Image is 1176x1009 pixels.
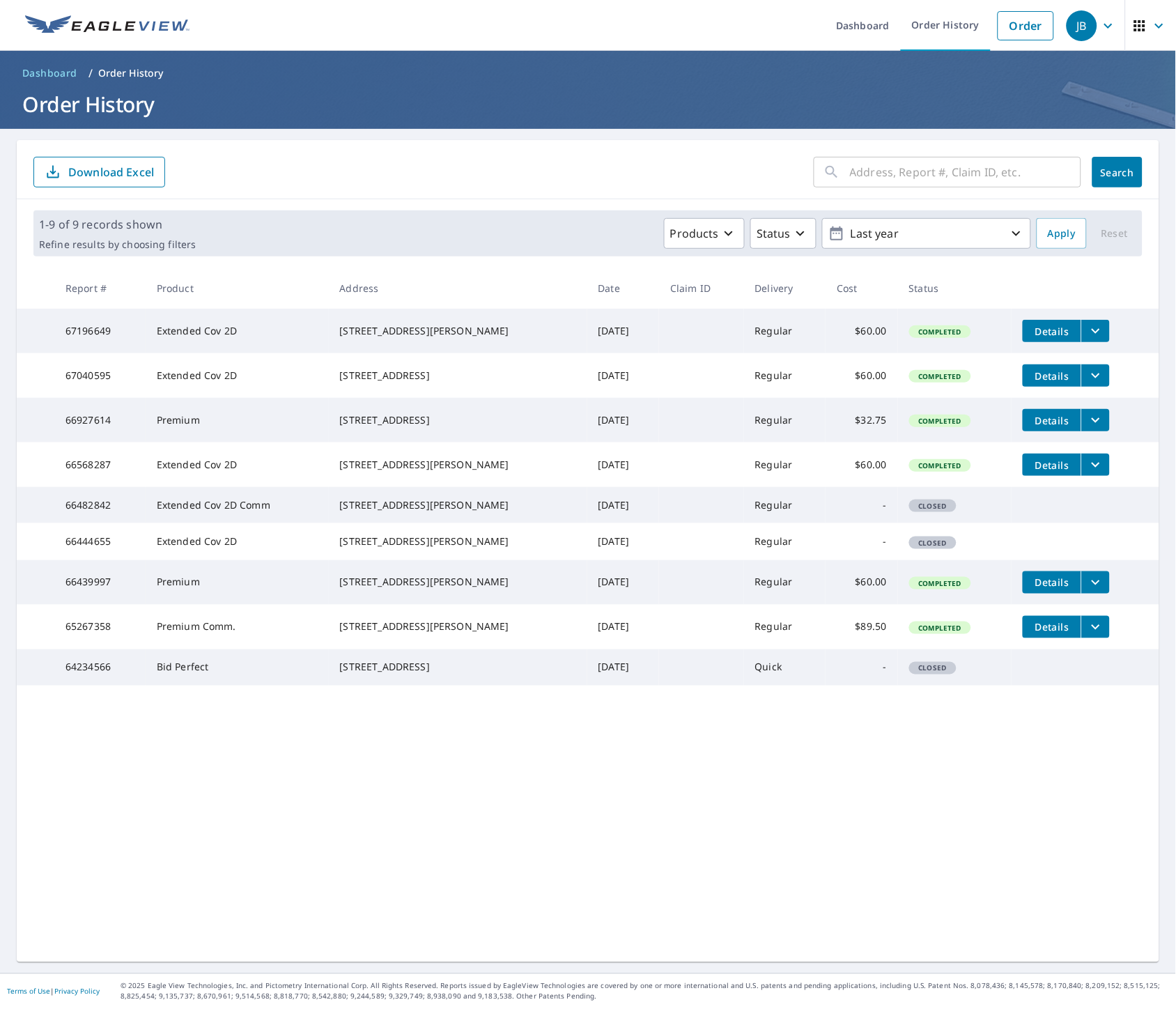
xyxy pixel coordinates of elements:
td: Regular [744,605,826,649]
div: [STREET_ADDRESS][PERSON_NAME] [340,534,576,548]
a: Privacy Policy [54,987,100,996]
td: Premium [146,560,329,605]
span: Closed [911,501,955,511]
span: Details [1031,325,1073,338]
a: Terms of Use [7,987,50,996]
p: Status [757,225,791,242]
p: Order History [98,66,164,80]
th: Date [587,268,660,309]
td: Extended Cov 2D [146,523,329,560]
td: [DATE] [587,560,660,605]
th: Cost [826,268,898,309]
h1: Order History [17,90,1159,118]
p: Last year [845,222,1008,246]
th: Claim ID [659,268,744,309]
div: [STREET_ADDRESS] [340,369,576,383]
td: Bid Perfect [146,649,329,686]
button: filesDropdownBtn-66927614 [1081,409,1110,431]
td: $32.75 [826,398,898,442]
span: Completed [911,416,970,426]
td: $60.00 [826,560,898,605]
td: Extended Cov 2D [146,309,329,353]
td: 67040595 [54,353,146,398]
th: Delivery [744,268,826,309]
td: - [826,487,898,523]
p: Products [670,225,719,242]
th: Status [898,268,1012,309]
td: 65267358 [54,605,146,649]
button: detailsBtn-66927614 [1023,409,1081,431]
img: EV Logo [25,15,189,36]
button: Apply [1037,218,1087,249]
span: Closed [911,663,955,673]
button: Products [664,218,745,249]
button: Search [1092,157,1143,187]
button: detailsBtn-67196649 [1023,320,1081,342]
div: [STREET_ADDRESS][PERSON_NAME] [340,498,576,512]
a: Dashboard [17,62,83,84]
td: [DATE] [587,353,660,398]
td: [DATE] [587,309,660,353]
td: Quick [744,649,826,686]
input: Address, Report #, Claim ID, etc. [850,153,1081,192]
span: Closed [911,538,955,548]
div: [STREET_ADDRESS][PERSON_NAME] [340,324,576,338]
td: 64234566 [54,649,146,686]
p: 1-9 of 9 records shown [39,216,196,233]
td: $60.00 [826,442,898,487]
td: $60.00 [826,309,898,353]
nav: breadcrumb [17,62,1159,84]
span: Completed [911,371,970,381]
td: Regular [744,560,826,605]
th: Address [329,268,587,309]
td: $89.50 [826,605,898,649]
th: Product [146,268,329,309]
div: [STREET_ADDRESS] [340,661,576,675]
td: [DATE] [587,487,660,523]
button: detailsBtn-66439997 [1023,571,1081,594]
li: / [88,65,93,82]
span: Completed [911,578,970,588]
span: Completed [911,461,970,470]
td: 66439997 [54,560,146,605]
div: [STREET_ADDRESS] [340,413,576,427]
p: Download Excel [68,164,154,180]
a: Order [998,11,1054,40]
td: - [826,649,898,686]
button: detailsBtn-67040595 [1023,364,1081,387]
td: Regular [744,442,826,487]
td: [DATE] [587,523,660,560]
span: Completed [911,623,970,633]
span: Completed [911,327,970,337]
td: 67196649 [54,309,146,353]
td: $60.00 [826,353,898,398]
p: | [7,987,100,996]
button: detailsBtn-65267358 [1023,616,1081,638]
span: Dashboard [22,66,77,80]
p: © 2025 Eagle View Technologies, Inc. and Pictometry International Corp. All Rights Reserved. Repo... [121,981,1169,1002]
td: - [826,523,898,560]
p: Refine results by choosing filters [39,238,196,251]
button: filesDropdownBtn-67040595 [1081,364,1110,387]
td: Extended Cov 2D Comm [146,487,329,523]
button: filesDropdownBtn-67196649 [1081,320,1110,342]
td: Extended Cov 2D [146,353,329,398]
td: Regular [744,398,826,442]
button: Status [750,218,817,249]
span: Details [1031,369,1073,383]
td: [DATE] [587,605,660,649]
td: 66568287 [54,442,146,487]
td: [DATE] [587,649,660,686]
td: 66927614 [54,398,146,442]
div: JB [1067,10,1097,41]
button: detailsBtn-66568287 [1023,454,1081,476]
td: Regular [744,487,826,523]
div: [STREET_ADDRESS][PERSON_NAME] [340,575,576,589]
td: [DATE] [587,442,660,487]
div: [STREET_ADDRESS][PERSON_NAME] [340,458,576,472]
td: Regular [744,353,826,398]
td: [DATE] [587,398,660,442]
td: Premium [146,398,329,442]
span: Details [1031,414,1073,427]
button: Download Excel [33,157,165,187]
